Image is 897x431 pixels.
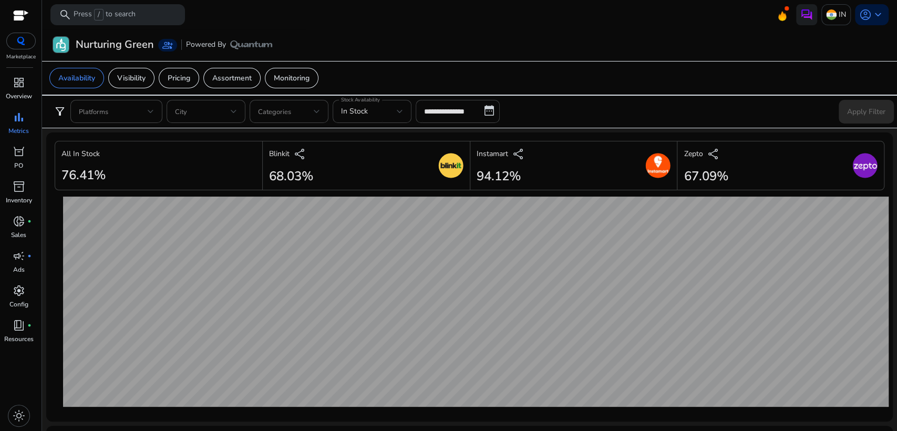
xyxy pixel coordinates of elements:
[512,148,525,160] span: share
[294,148,306,160] span: share
[6,91,32,101] p: Overview
[162,40,173,50] span: group_add
[13,265,25,274] p: Ads
[707,148,719,160] span: share
[27,219,32,223] span: fiber_manual_record
[13,215,25,228] span: donut_small
[274,73,310,84] p: Monitoring
[117,73,146,84] p: Visibility
[341,96,380,104] mat-label: Stock Availability
[11,230,26,240] p: Sales
[58,73,95,84] p: Availability
[6,53,36,61] p: Marketplace
[27,323,32,327] span: fiber_manual_record
[212,73,252,84] p: Assortment
[684,148,703,159] p: Zepto
[59,8,71,21] span: search
[13,409,25,422] span: light_mode
[186,39,226,50] span: Powered By
[12,37,30,45] img: QC-logo.svg
[13,146,25,158] span: orders
[859,8,872,21] span: account_circle
[6,196,32,205] p: Inventory
[13,111,25,124] span: bar_chart
[74,9,136,20] p: Press to search
[269,169,313,184] h2: 68.03%
[61,148,100,159] p: All In Stock
[9,300,28,309] p: Config
[94,9,104,20] span: /
[14,161,23,170] p: PO
[13,284,25,297] span: settings
[13,180,25,193] span: inventory_2
[8,126,29,136] p: Metrics
[872,8,884,21] span: keyboard_arrow_down
[168,73,190,84] p: Pricing
[341,106,368,116] span: In Stock
[76,38,154,51] h3: Nurturing Green
[684,169,728,184] h2: 67.09%
[13,250,25,262] span: campaign
[53,37,69,53] img: Nurturing Green
[477,148,508,159] p: Instamart
[4,334,34,344] p: Resources
[13,76,25,89] span: dashboard
[27,254,32,258] span: fiber_manual_record
[13,319,25,332] span: book_4
[269,148,290,159] p: Blinkit
[826,9,837,20] img: in.svg
[839,5,846,24] p: IN
[61,168,106,183] h2: 76.41%
[54,105,66,118] span: filter_alt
